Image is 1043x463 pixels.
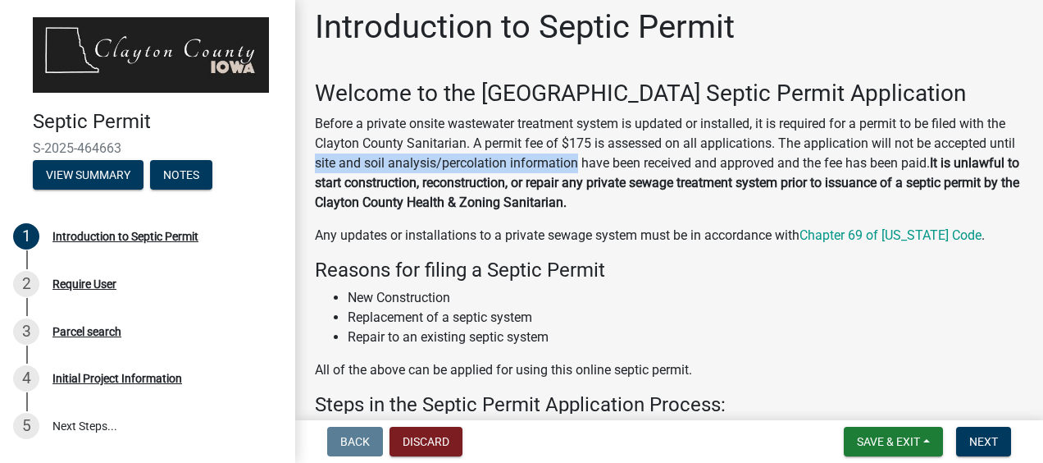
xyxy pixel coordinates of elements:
div: 3 [13,319,39,345]
p: All of the above can be applied for using this online septic permit. [315,360,1023,380]
button: View Summary [33,160,143,190]
wm-modal-confirm: Summary [33,169,143,182]
li: Replacement of a septic system [348,308,1023,328]
h3: Welcome to the [GEOGRAPHIC_DATA] Septic Permit Application [315,80,1023,108]
div: 2 [13,271,39,297]
wm-modal-confirm: Notes [150,169,212,182]
button: Back [327,427,383,456]
div: 1 [13,223,39,250]
button: Save & Exit [844,427,943,456]
div: Require User [52,278,116,290]
button: Discard [389,427,462,456]
a: Chapter 69 of [US_STATE] Code [799,227,982,243]
strong: It is unlawful to start construction, reconstruction, or repair any private sewage treatment syst... [315,155,1019,210]
div: 4 [13,365,39,392]
div: 5 [13,413,39,439]
span: S-2025-464663 [33,140,262,156]
h4: Steps in the Septic Permit Application Process: [315,393,1023,417]
h4: Septic Permit [33,110,282,134]
button: Notes [150,160,212,190]
div: Introduction to Septic Permit [52,231,198,242]
span: Back [340,435,370,448]
h1: Introduction to Septic Permit [315,7,735,47]
span: Next [969,435,998,448]
h4: Reasons for filing a Septic Permit [315,259,1023,282]
div: Parcel search [52,326,121,337]
p: Any updates or installations to a private sewage system must be in accordance with . [315,226,1023,245]
li: New Construction [348,288,1023,308]
div: Initial Project Information [52,373,182,384]
span: Save & Exit [857,435,920,448]
p: Before a private onsite wastewater treatment system is updated or installed, it is required for a... [315,114,1023,213]
button: Next [956,427,1011,456]
img: Clayton County, Iowa [33,17,269,93]
li: Repair to an existing septic system [348,328,1023,347]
